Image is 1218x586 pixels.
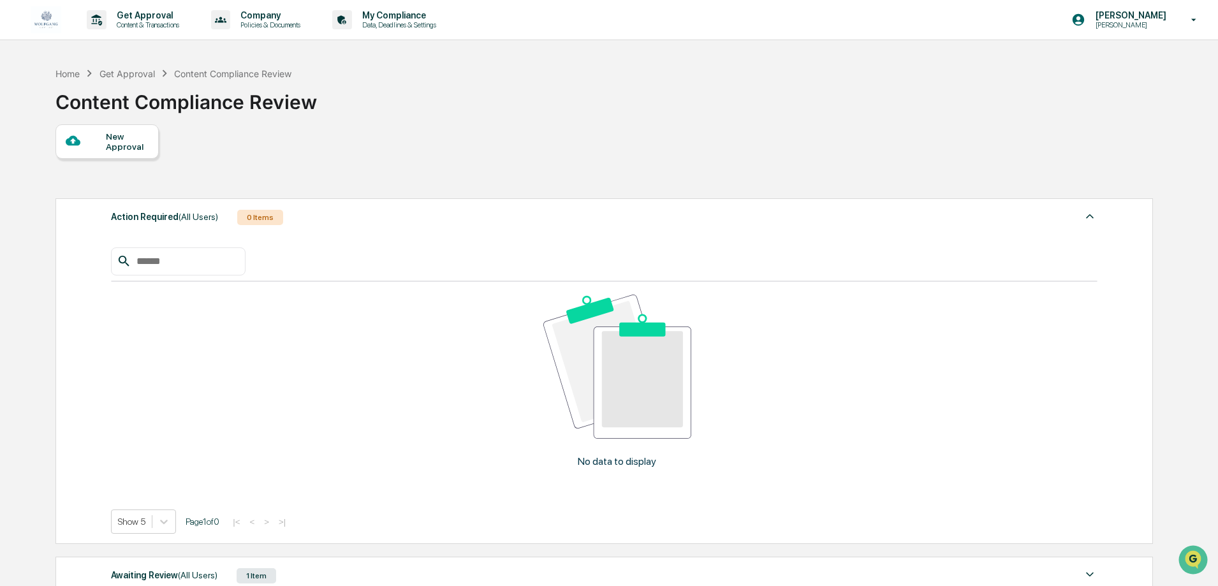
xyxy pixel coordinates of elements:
[237,568,276,583] div: 1 Item
[55,80,317,114] div: Content Compliance Review
[127,282,154,291] span: Pylon
[40,173,103,184] span: [PERSON_NAME]
[13,98,36,121] img: 1746055101610-c473b297-6a78-478c-a979-82029cc54cd1
[578,455,656,467] p: No data to display
[13,228,23,238] div: 🖐️
[1082,567,1097,582] img: caret
[99,68,155,79] div: Get Approval
[275,516,290,527] button: >|
[229,516,244,527] button: |<
[230,10,307,20] p: Company
[31,6,61,34] img: logo
[198,139,232,154] button: See all
[8,245,85,268] a: 🔎Data Lookup
[27,98,50,121] img: 8933085812038_c878075ebb4cc5468115_72.jpg
[57,110,175,121] div: We're available if you need us!
[13,142,85,152] div: Past conversations
[352,10,443,20] p: My Compliance
[186,516,219,527] span: Page 1 of 0
[13,161,33,182] img: Jack Rasmussen
[105,226,158,239] span: Attestations
[26,251,80,263] span: Data Lookup
[543,295,691,439] img: No data
[111,209,218,225] div: Action Required
[106,20,186,29] p: Content & Transactions
[1177,544,1212,578] iframe: Open customer support
[111,567,217,583] div: Awaiting Review
[92,228,103,238] div: 🗄️
[106,173,110,184] span: •
[260,516,273,527] button: >
[246,516,258,527] button: <
[178,570,217,580] span: (All Users)
[106,131,149,152] div: New Approval
[90,281,154,291] a: Powered byPylon
[237,210,283,225] div: 0 Items
[174,68,291,79] div: Content Compliance Review
[87,221,163,244] a: 🗄️Attestations
[55,68,80,79] div: Home
[26,226,82,239] span: Preclearance
[1082,209,1097,224] img: caret
[352,20,443,29] p: Data, Deadlines & Settings
[106,10,186,20] p: Get Approval
[13,27,232,47] p: How can we help?
[179,212,218,222] span: (All Users)
[8,221,87,244] a: 🖐️Preclearance
[1085,20,1173,29] p: [PERSON_NAME]
[33,58,210,71] input: Clear
[230,20,307,29] p: Policies & Documents
[57,98,209,110] div: Start new chat
[13,252,23,262] div: 🔎
[26,174,36,184] img: 1746055101610-c473b297-6a78-478c-a979-82029cc54cd1
[217,101,232,117] button: Start new chat
[1085,10,1173,20] p: [PERSON_NAME]
[113,173,139,184] span: [DATE]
